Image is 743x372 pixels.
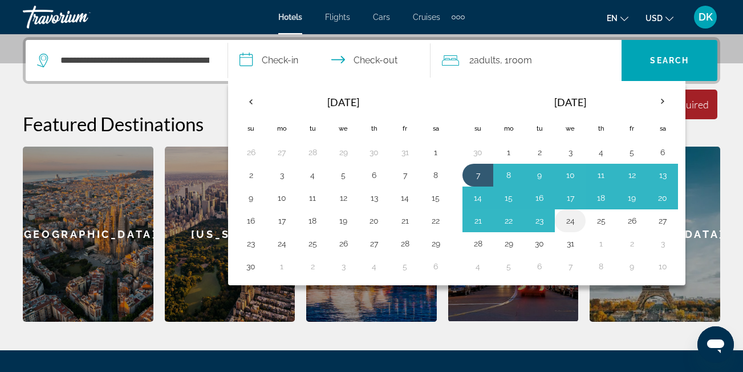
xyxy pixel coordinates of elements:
[427,167,445,183] button: Day 8
[653,258,672,274] button: Day 10
[396,236,414,252] button: Day 28
[431,40,622,81] button: Travelers: 2 adults, 0 children
[623,236,641,252] button: Day 2
[592,167,610,183] button: Day 11
[427,236,445,252] button: Day 29
[622,40,717,81] button: Search
[236,88,266,115] button: Previous month
[273,167,291,183] button: Day 3
[469,52,500,68] span: 2
[474,55,500,66] span: Adults
[530,190,549,206] button: Day 16
[607,10,628,26] button: Change language
[469,258,487,274] button: Day 4
[500,167,518,183] button: Day 8
[228,40,431,81] button: Check in and out dates
[493,88,647,116] th: [DATE]
[469,144,487,160] button: Day 30
[500,213,518,229] button: Day 22
[413,13,440,22] a: Cruises
[427,213,445,229] button: Day 22
[500,144,518,160] button: Day 1
[653,190,672,206] button: Day 20
[334,167,352,183] button: Day 5
[623,190,641,206] button: Day 19
[365,167,383,183] button: Day 6
[242,167,260,183] button: Day 2
[530,167,549,183] button: Day 9
[561,258,579,274] button: Day 7
[653,144,672,160] button: Day 6
[26,40,717,81] div: Search widget
[303,144,322,160] button: Day 28
[365,213,383,229] button: Day 20
[469,167,487,183] button: Day 7
[273,144,291,160] button: Day 27
[303,213,322,229] button: Day 18
[561,144,579,160] button: Day 3
[242,190,260,206] button: Day 9
[500,190,518,206] button: Day 15
[607,14,618,23] span: en
[273,258,291,274] button: Day 1
[165,147,295,322] a: [US_STATE]
[561,190,579,206] button: Day 17
[23,2,137,32] a: Travorium
[242,144,260,160] button: Day 26
[530,258,549,274] button: Day 6
[396,144,414,160] button: Day 31
[278,13,302,22] a: Hotels
[23,112,720,135] h2: Featured Destinations
[561,167,579,183] button: Day 10
[396,167,414,183] button: Day 7
[242,236,260,252] button: Day 23
[592,258,610,274] button: Day 8
[242,258,260,274] button: Day 30
[647,88,678,115] button: Next month
[699,11,713,23] span: DK
[500,258,518,274] button: Day 5
[396,258,414,274] button: Day 5
[530,144,549,160] button: Day 2
[325,13,350,22] a: Flights
[592,236,610,252] button: Day 1
[396,190,414,206] button: Day 14
[365,190,383,206] button: Day 13
[303,236,322,252] button: Day 25
[273,236,291,252] button: Day 24
[452,8,465,26] button: Extra navigation items
[365,144,383,160] button: Day 30
[561,213,579,229] button: Day 24
[691,5,720,29] button: User Menu
[592,144,610,160] button: Day 4
[592,213,610,229] button: Day 25
[365,236,383,252] button: Day 27
[500,52,532,68] span: , 1
[334,144,352,160] button: Day 29
[623,167,641,183] button: Day 12
[653,236,672,252] button: Day 3
[697,326,734,363] iframe: Кнопка запуска окна обмена сообщениями
[334,258,352,274] button: Day 3
[561,236,579,252] button: Day 31
[623,213,641,229] button: Day 26
[645,10,673,26] button: Change currency
[623,144,641,160] button: Day 5
[650,56,689,65] span: Search
[530,213,549,229] button: Day 23
[427,144,445,160] button: Day 1
[653,167,672,183] button: Day 13
[500,236,518,252] button: Day 29
[334,236,352,252] button: Day 26
[373,13,390,22] a: Cars
[273,190,291,206] button: Day 10
[266,88,420,116] th: [DATE]
[303,190,322,206] button: Day 11
[530,236,549,252] button: Day 30
[303,258,322,274] button: Day 2
[469,213,487,229] button: Day 21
